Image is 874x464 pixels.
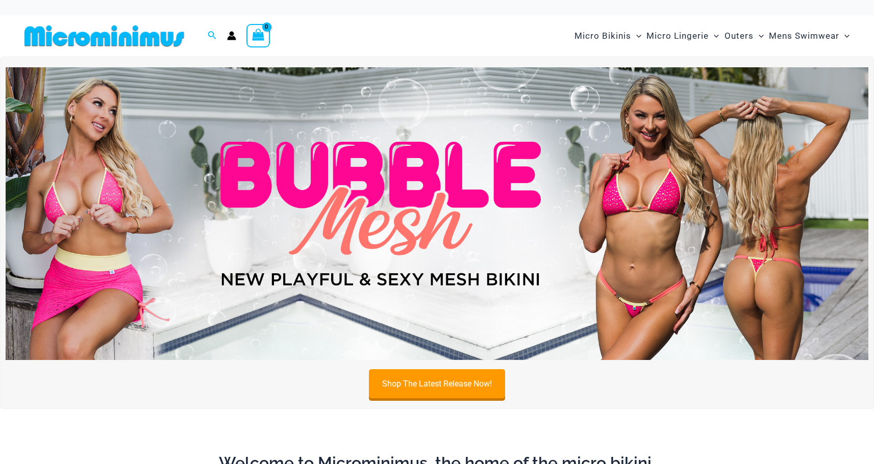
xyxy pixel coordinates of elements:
[839,23,850,49] span: Menu Toggle
[20,24,188,47] img: MM SHOP LOGO FLAT
[227,31,236,40] a: Account icon link
[572,20,644,51] a: Micro BikinisMenu ToggleMenu Toggle
[646,23,709,49] span: Micro Lingerie
[725,23,754,49] span: Outers
[709,23,719,49] span: Menu Toggle
[369,369,505,398] a: Shop The Latest Release Now!
[722,20,766,51] a: OutersMenu ToggleMenu Toggle
[575,23,631,49] span: Micro Bikinis
[208,30,217,42] a: Search icon link
[754,23,764,49] span: Menu Toggle
[631,23,641,49] span: Menu Toggle
[766,20,852,51] a: Mens SwimwearMenu ToggleMenu Toggle
[769,23,839,49] span: Mens Swimwear
[6,67,868,360] img: Bubble Mesh Highlight Pink
[246,24,270,47] a: View Shopping Cart, empty
[644,20,721,51] a: Micro LingerieMenu ToggleMenu Toggle
[570,19,854,53] nav: Site Navigation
